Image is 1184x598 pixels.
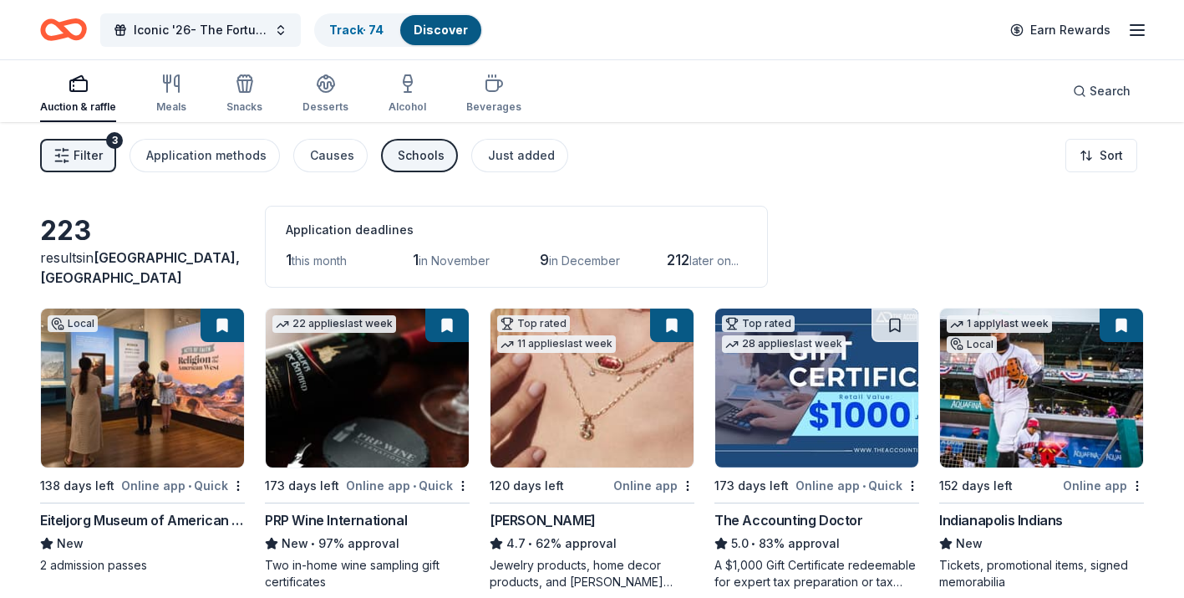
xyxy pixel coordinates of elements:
div: Just added [488,146,555,166]
div: 11 applies last week [497,335,616,353]
div: Eiteljorg Museum of American Indians and Western Art [40,510,245,530]
img: Image for PRP Wine International [266,309,469,468]
div: Online app [613,475,694,496]
button: Alcohol [389,67,426,122]
button: Sort [1065,139,1137,172]
div: 62% approval [490,534,694,554]
div: A $1,000 Gift Certificate redeemable for expert tax preparation or tax resolution services—recipi... [714,557,919,590]
span: Filter [74,146,103,166]
a: Image for PRP Wine International22 applieslast week173 days leftOnline app•QuickPRP Wine Internat... [265,308,470,590]
span: New [956,534,983,554]
div: Meals [156,100,186,114]
span: • [528,537,532,550]
button: Search [1060,74,1144,108]
span: • [188,479,191,493]
div: Two in-home wine sampling gift certificates [265,557,470,590]
div: Jewelry products, home decor products, and [PERSON_NAME] Gives Back event in-store or online (or ... [490,557,694,590]
div: 223 [40,214,245,248]
div: 120 days left [490,476,564,496]
div: Desserts [302,100,348,114]
span: 1 [286,251,292,268]
a: Image for The Accounting DoctorTop rated28 applieslast week173 days leftOnline app•QuickThe Accou... [714,308,919,590]
span: New [57,534,84,554]
span: 1 [413,251,419,268]
div: Local [48,315,98,332]
span: [GEOGRAPHIC_DATA], [GEOGRAPHIC_DATA] [40,249,240,286]
span: • [862,479,866,493]
a: Track· 74 [329,23,384,37]
div: Snacks [226,100,262,114]
span: • [311,537,315,550]
div: Auction & raffle [40,100,116,114]
a: Earn Rewards [1000,15,1120,45]
div: [PERSON_NAME] [490,510,596,530]
a: Image for Indianapolis Indians1 applylast weekLocal152 days leftOnline appIndianapolis IndiansNew... [939,308,1144,590]
span: 9 [540,251,549,268]
div: Top rated [722,315,795,332]
a: Discover [414,23,468,37]
div: Online app [1063,475,1144,496]
div: Indianapolis Indians [939,510,1063,530]
img: Image for Kendra Scott [490,309,694,468]
div: The Accounting Doctor [714,510,863,530]
span: 5.0 [731,534,749,554]
div: Tickets, promotional items, signed memorabilia [939,557,1144,590]
img: Image for The Accounting Doctor [715,309,918,468]
div: Application methods [146,146,267,166]
div: 173 days left [265,476,339,496]
div: PRP Wine International [265,510,407,530]
span: Sort [1100,146,1123,166]
div: 173 days left [714,476,789,496]
button: Filter3 [40,139,116,172]
button: Beverages [466,67,521,122]
img: Image for Eiteljorg Museum of American Indians and Western Art [41,309,244,468]
a: Image for Kendra ScottTop rated11 applieslast week120 days leftOnline app[PERSON_NAME]4.7•62% app... [490,308,694,590]
div: Online app Quick [795,475,919,496]
div: Application deadlines [286,220,747,240]
div: Top rated [497,315,570,332]
a: Home [40,10,87,49]
button: Just added [471,139,568,172]
button: Meals [156,67,186,122]
button: Iconic '26- The Fortune Academy Presents the Roaring 20's [100,13,301,47]
button: Auction & raffle [40,67,116,122]
div: Causes [310,146,354,166]
div: 22 applies last week [272,315,396,333]
button: Schools [381,139,458,172]
a: Image for Eiteljorg Museum of American Indians and Western ArtLocal138 days leftOnline app•QuickE... [40,308,245,574]
button: Application methods [130,139,280,172]
img: Image for Indianapolis Indians [940,309,1143,468]
span: Search [1090,81,1131,101]
button: Track· 74Discover [314,13,483,47]
button: Desserts [302,67,348,122]
div: Online app Quick [346,475,470,496]
span: in [40,249,240,286]
div: 97% approval [265,534,470,554]
span: in November [419,253,490,268]
span: • [751,537,755,550]
span: later on... [689,253,739,268]
span: 4.7 [506,534,526,554]
div: results [40,248,245,288]
span: • [413,479,416,493]
div: Schools [398,146,445,166]
span: 212 [667,251,689,268]
span: this month [292,253,347,268]
div: 138 days left [40,476,114,496]
div: Online app Quick [121,475,245,496]
span: New [282,534,308,554]
div: Alcohol [389,100,426,114]
div: 3 [106,132,123,149]
div: 83% approval [714,534,919,554]
span: in December [549,253,620,268]
div: Beverages [466,100,521,114]
span: Iconic '26- The Fortune Academy Presents the Roaring 20's [134,20,267,40]
div: Local [947,336,997,353]
button: Snacks [226,67,262,122]
div: 28 applies last week [722,335,846,353]
button: Causes [293,139,368,172]
div: 152 days left [939,476,1013,496]
div: 2 admission passes [40,557,245,574]
div: 1 apply last week [947,315,1052,333]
